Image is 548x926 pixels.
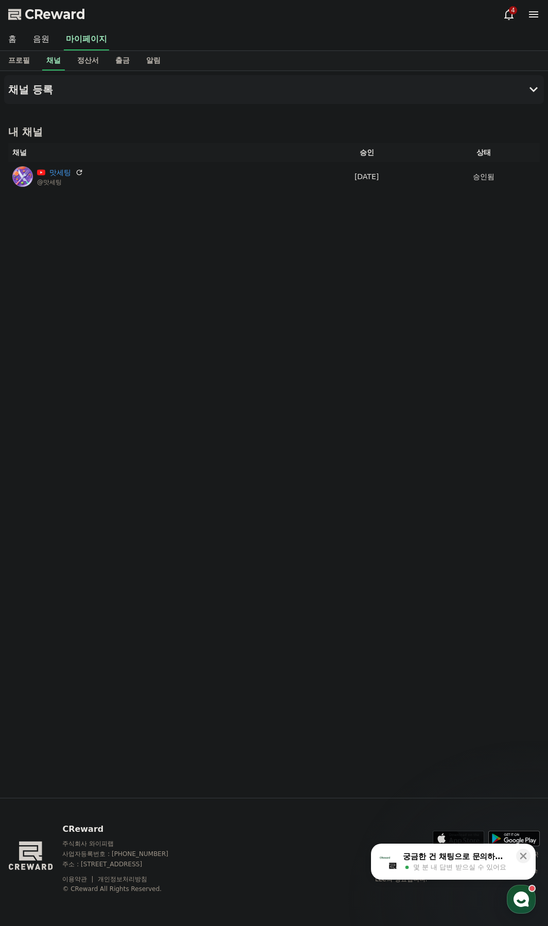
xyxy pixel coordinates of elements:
p: 사업자등록번호 : [PHONE_NUMBER] [62,850,188,858]
a: 음원 [25,29,58,50]
p: 주소 : [STREET_ADDRESS] [62,860,188,868]
p: [DATE] [310,171,424,182]
th: 승인 [306,143,428,162]
a: 출금 [107,51,138,71]
a: 알림 [138,51,169,71]
a: 개인정보처리방침 [98,876,147,883]
a: 정산서 [69,51,107,71]
p: @맛세팅 [37,178,83,186]
h4: 채널 등록 [8,84,53,95]
p: 승인됨 [473,171,494,182]
p: CReward [62,823,188,835]
img: 맛세팅 [12,166,33,187]
a: 이용약관 [62,876,95,883]
a: CReward [8,6,85,23]
a: 마이페이지 [64,29,109,50]
button: 채널 등록 [4,75,544,104]
h4: 내 채널 [8,125,540,139]
th: 채널 [8,143,306,162]
a: 맛세팅 [49,167,71,178]
p: © CReward All Rights Reserved. [62,885,188,893]
div: 4 [509,6,517,14]
a: 채널 [42,51,65,71]
a: 4 [503,8,515,21]
span: CReward [25,6,85,23]
p: 주식회사 와이피랩 [62,840,188,848]
th: 상태 [428,143,540,162]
